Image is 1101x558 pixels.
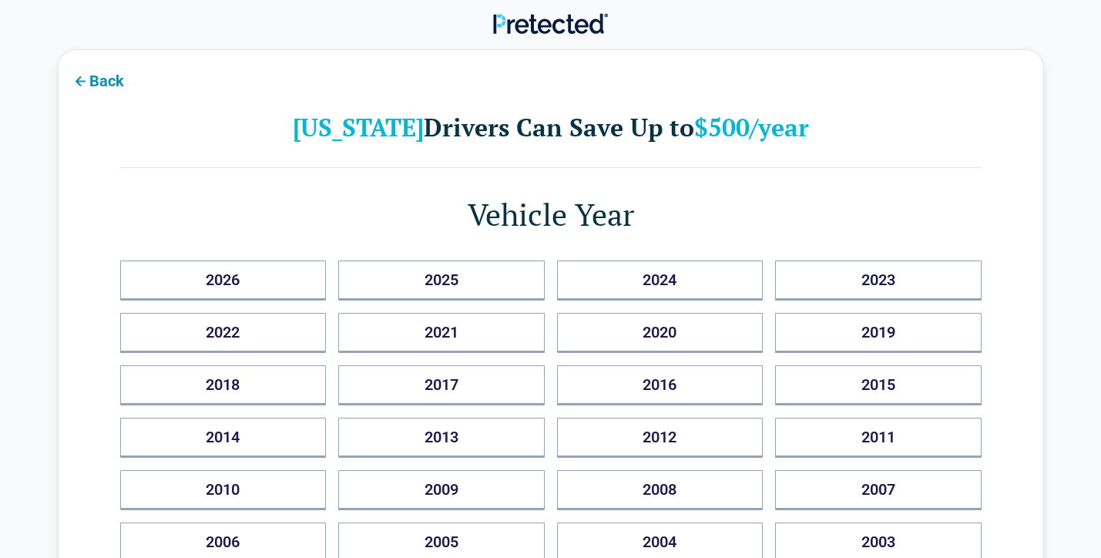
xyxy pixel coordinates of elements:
b: [US_STATE] [293,111,424,143]
button: 2019 [775,313,982,353]
button: 2016 [557,365,764,405]
button: 2014 [120,418,327,458]
button: 2009 [338,470,545,510]
h1: Vehicle Year [120,193,982,236]
button: 2018 [120,365,327,405]
button: 2023 [775,261,982,301]
button: 2007 [775,470,982,510]
button: 2011 [775,418,982,458]
button: 2012 [557,418,764,458]
button: 2022 [120,313,327,353]
button: 2020 [557,313,764,353]
button: 2021 [338,313,545,353]
button: 2026 [120,261,327,301]
button: 2017 [338,365,545,405]
b: $500/year [694,111,809,143]
button: 2025 [338,261,545,301]
button: 2024 [557,261,764,301]
button: 2013 [338,418,545,458]
button: 2010 [120,470,327,510]
h2: Drivers Can Save Up to [120,112,982,143]
button: 2008 [557,470,764,510]
button: Back [59,62,136,97]
button: 2015 [775,365,982,405]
